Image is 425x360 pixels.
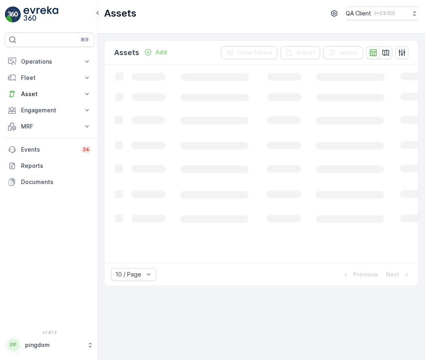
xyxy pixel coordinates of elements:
[23,6,58,23] img: logo_light-DOdMpM7g.png
[21,162,91,170] p: Reports
[155,48,167,56] p: Add
[5,336,94,354] button: PPpingdom
[21,122,78,131] p: MRF
[5,118,94,135] button: MRF
[5,70,94,86] button: Fleet
[141,47,170,57] button: Add
[340,49,358,57] p: Import
[5,330,94,335] span: v 1.47.3
[297,49,315,57] p: Export
[21,106,78,114] p: Engagement
[21,58,78,66] p: Operations
[5,158,94,174] a: Reports
[5,54,94,70] button: Operations
[221,46,277,59] button: Clear Filters
[353,270,378,279] p: Previous
[21,146,76,154] p: Events
[5,102,94,118] button: Engagement
[81,36,89,43] p: ⌘B
[21,178,91,186] p: Documents
[346,9,371,17] p: QA Client
[5,141,94,158] a: Events34
[386,270,399,279] p: Next
[341,270,379,279] button: Previous
[5,86,94,102] button: Asset
[114,47,139,58] p: Assets
[83,146,89,153] p: 34
[374,10,395,17] p: ( +03:00 )
[280,46,320,59] button: Export
[21,90,78,98] p: Asset
[323,46,363,59] button: Import
[25,341,83,349] p: pingdom
[104,7,136,20] p: Assets
[5,174,94,190] a: Documents
[346,6,419,20] button: QA Client(+03:00)
[21,74,78,82] p: Fleet
[385,270,412,279] button: Next
[7,339,20,351] div: PP
[237,49,272,57] p: Clear Filters
[5,6,21,23] img: logo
